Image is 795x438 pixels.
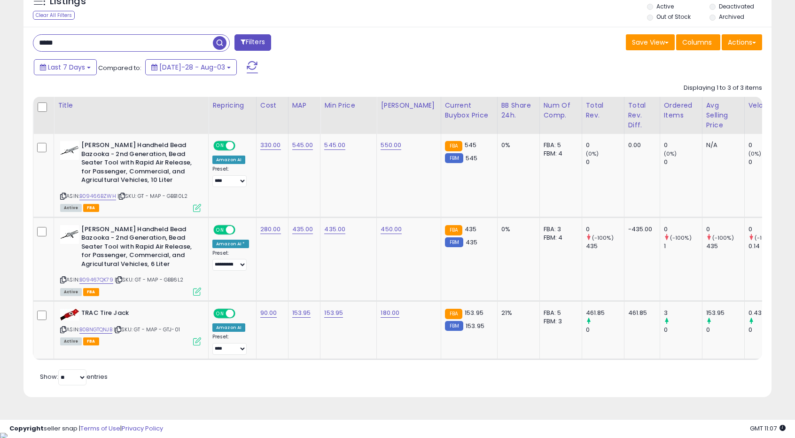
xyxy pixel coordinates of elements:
[664,326,702,334] div: 0
[81,225,195,271] b: [PERSON_NAME] Handheld Bead Bazooka - 2nd Generation, Bead Seater Tool with Rapid Air Release, fo...
[748,225,787,234] div: 0
[445,101,493,120] div: Current Buybox Price
[234,34,271,51] button: Filters
[706,309,744,317] div: 153.95
[750,424,786,433] span: 2025-08-11 11:07 GMT
[60,309,79,321] img: 31uSsIfTQzL._SL40_.jpg
[664,158,702,166] div: 0
[628,101,656,130] div: Total Rev. Diff.
[60,225,79,244] img: 31KjZ-Cpp6S._SL40_.jpg
[445,309,462,319] small: FBA
[122,424,163,433] a: Privacy Policy
[381,225,402,234] a: 450.00
[501,141,532,149] div: 0%
[212,334,249,355] div: Preset:
[324,225,345,234] a: 435.00
[214,142,226,150] span: ON
[324,101,373,110] div: Min Price
[58,101,204,110] div: Title
[706,242,744,250] div: 435
[60,337,82,345] span: All listings currently available for purchase on Amazon
[445,141,462,151] small: FBA
[706,225,744,234] div: 0
[324,141,345,150] a: 545.00
[60,141,201,211] div: ASIN:
[445,225,462,235] small: FBA
[719,2,754,10] label: Deactivated
[145,59,237,75] button: [DATE]-28 - Aug-03
[292,101,317,110] div: MAP
[466,321,484,330] span: 153.95
[706,326,744,334] div: 0
[445,153,463,163] small: FBM
[586,101,620,120] div: Total Rev.
[628,225,653,234] div: -435.00
[324,308,343,318] a: 153.95
[544,141,575,149] div: FBA: 5
[719,13,744,21] label: Archived
[748,309,787,317] div: 0.43
[755,234,776,242] small: (-100%)
[748,101,783,110] div: Velocity
[60,204,82,212] span: All listings currently available for purchase on Amazon
[83,204,99,212] span: FBA
[706,101,740,130] div: Avg Selling Price
[80,424,120,433] a: Terms of Use
[664,242,702,250] div: 1
[114,326,180,333] span: | SKU: GT - MAP - GTJ-01
[628,141,653,149] div: 0.00
[60,288,82,296] span: All listings currently available for purchase on Amazon
[664,309,702,317] div: 3
[586,158,624,166] div: 0
[466,154,477,163] span: 545
[34,59,97,75] button: Last 7 Days
[445,237,463,247] small: FBM
[748,150,762,157] small: (0%)
[381,308,399,318] a: 180.00
[501,309,532,317] div: 21%
[117,192,187,200] span: | SKU: GT - MAP - GBB10L2
[381,141,401,150] a: 550.00
[83,337,99,345] span: FBA
[664,225,702,234] div: 0
[214,226,226,234] span: ON
[234,310,249,318] span: OFF
[260,101,284,110] div: Cost
[682,38,712,47] span: Columns
[9,424,163,433] div: seller snap | |
[676,34,720,50] button: Columns
[234,226,249,234] span: OFF
[234,142,249,150] span: OFF
[115,276,183,283] span: | SKU: GT - MAP - GBB6L2
[656,2,674,10] label: Active
[670,234,692,242] small: (-100%)
[98,63,141,72] span: Compared to:
[212,250,249,271] div: Preset:
[212,323,245,332] div: Amazon AI
[586,141,624,149] div: 0
[748,158,787,166] div: 0
[292,141,313,150] a: 545.00
[544,317,575,326] div: FBM: 3
[60,225,201,295] div: ASIN:
[466,238,477,247] span: 435
[592,234,614,242] small: (-100%)
[381,101,436,110] div: [PERSON_NAME]
[586,326,624,334] div: 0
[544,101,578,120] div: Num of Comp.
[212,240,249,248] div: Amazon AI *
[159,63,225,72] span: [DATE]-28 - Aug-03
[628,309,653,317] div: 461.85
[465,141,476,149] span: 545
[79,276,113,284] a: B09467QK79
[748,141,787,149] div: 0
[260,141,281,150] a: 330.00
[212,101,252,110] div: Repricing
[33,11,75,20] div: Clear All Filters
[40,372,108,381] span: Show: entries
[656,13,691,21] label: Out of Stock
[260,308,277,318] a: 90.00
[48,63,85,72] span: Last 7 Days
[586,242,624,250] div: 435
[684,84,762,93] div: Displaying 1 to 3 of 3 items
